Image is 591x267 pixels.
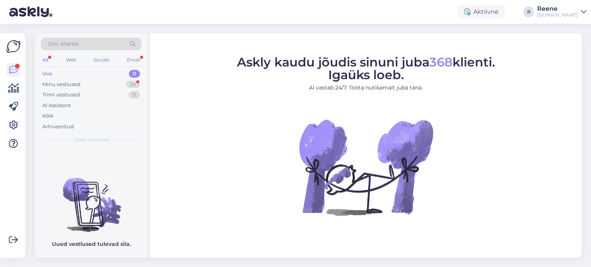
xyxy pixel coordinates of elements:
p: AI vastab 24/7. Tööta nutikamalt juba täna. [237,84,495,92]
div: Reene [537,6,578,12]
div: Arhiveeritud [42,123,74,131]
div: Kõik [42,112,53,120]
div: [DOMAIN_NAME] [537,12,578,18]
img: No chats [35,164,148,233]
a: Reene[DOMAIN_NAME] [537,6,586,18]
div: Uus [42,70,52,78]
div: All [41,55,50,65]
div: 24 [126,81,140,88]
span: Otsi kliente [48,40,78,48]
div: R [523,7,534,17]
div: 0 [129,70,140,78]
div: Tiimi vestlused [42,91,80,99]
span: Askly kaudu jõudis sinuni juba klienti. Igaüks loeb. [237,55,495,82]
span: 368 [429,55,452,70]
div: Aktiivne [458,5,505,19]
div: 11 [129,91,140,99]
div: AI Assistent [42,102,71,109]
img: Askly Logo [6,39,21,54]
p: Uued vestlused tulevad siia. [52,240,131,248]
div: Minu vestlused [42,81,80,88]
img: No Chat active [297,98,435,236]
div: Socials [92,55,111,65]
div: Web [64,55,78,65]
span: Uued vestlused [73,136,109,143]
div: Email [125,55,142,65]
